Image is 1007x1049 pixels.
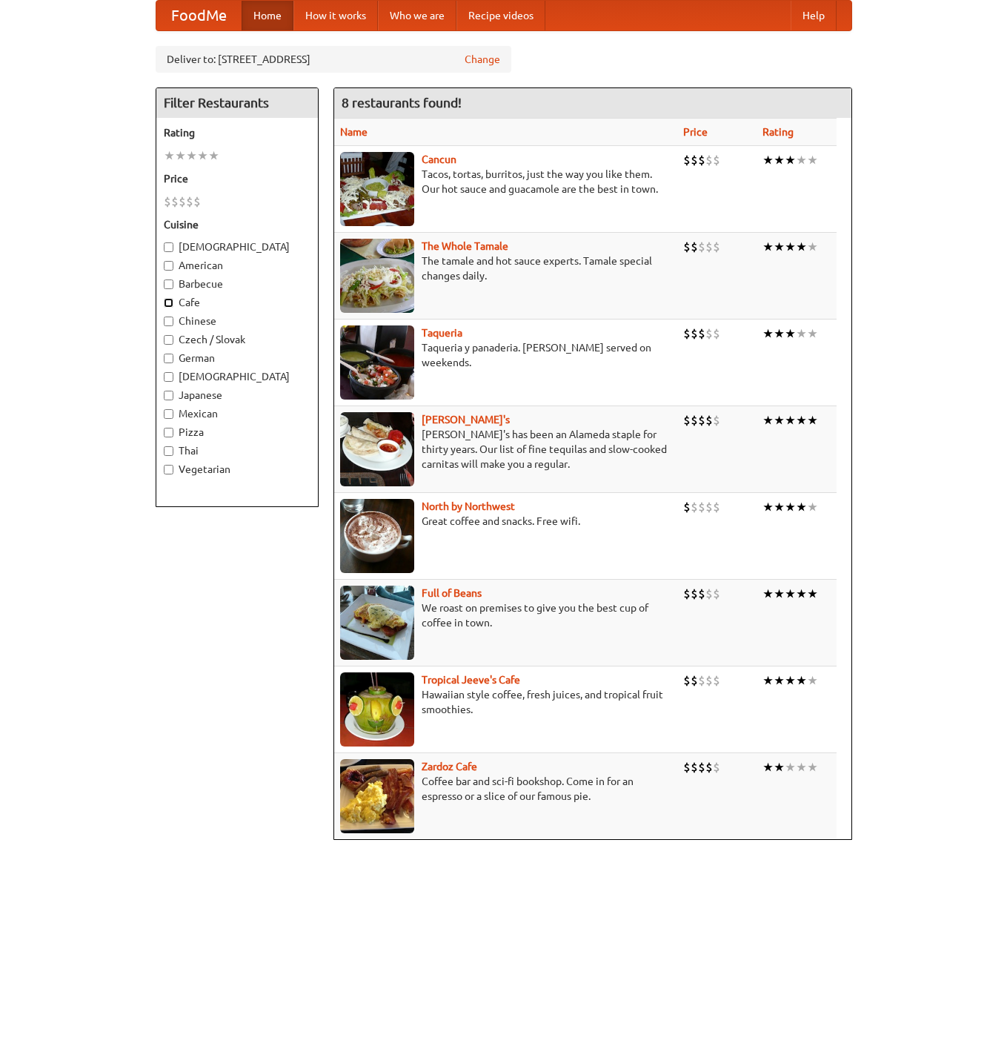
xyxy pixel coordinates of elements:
[774,325,785,342] li: ★
[683,152,691,168] li: $
[762,325,774,342] li: ★
[340,152,414,226] img: cancun.jpg
[796,152,807,168] li: ★
[762,152,774,168] li: ★
[683,412,691,428] li: $
[422,153,456,165] b: Cancun
[164,462,310,477] label: Vegetarian
[340,672,414,747] img: jeeves.jpg
[683,239,691,255] li: $
[762,239,774,255] li: ★
[705,586,713,602] li: $
[796,499,807,515] li: ★
[683,499,691,515] li: $
[164,406,310,421] label: Mexican
[705,239,713,255] li: $
[796,412,807,428] li: ★
[422,240,508,252] b: The Whole Tamale
[164,369,310,384] label: [DEMOGRAPHIC_DATA]
[422,500,515,512] a: North by Northwest
[713,239,720,255] li: $
[705,152,713,168] li: $
[683,759,691,775] li: $
[456,1,545,30] a: Recipe videos
[186,193,193,210] li: $
[796,325,807,342] li: ★
[713,499,720,515] li: $
[186,148,197,164] li: ★
[340,254,671,283] p: The tamale and hot sauce experts. Tamale special changes daily.
[164,258,310,273] label: American
[422,674,520,686] a: Tropical Jeeve's Cafe
[340,126,368,138] a: Name
[156,46,511,73] div: Deliver to: [STREET_ADDRESS]
[691,239,698,255] li: $
[164,391,173,400] input: Japanese
[807,759,818,775] li: ★
[774,412,785,428] li: ★
[378,1,456,30] a: Who we are
[156,88,318,118] h4: Filter Restaurants
[242,1,293,30] a: Home
[705,672,713,689] li: $
[796,239,807,255] li: ★
[164,217,310,232] h5: Cuisine
[340,499,414,573] img: north.jpg
[698,152,705,168] li: $
[465,52,500,67] a: Change
[164,332,310,347] label: Czech / Slovak
[171,193,179,210] li: $
[164,314,310,328] label: Chinese
[164,372,173,382] input: [DEMOGRAPHIC_DATA]
[698,499,705,515] li: $
[774,239,785,255] li: ★
[164,261,173,271] input: American
[193,193,201,210] li: $
[208,148,219,164] li: ★
[422,414,510,426] a: [PERSON_NAME]'s
[762,586,774,602] li: ★
[156,1,242,30] a: FoodMe
[785,759,796,775] li: ★
[164,193,171,210] li: $
[774,152,785,168] li: ★
[164,298,173,308] input: Cafe
[691,412,698,428] li: $
[774,586,785,602] li: ★
[164,409,173,419] input: Mexican
[179,193,186,210] li: $
[164,317,173,326] input: Chinese
[422,587,482,599] a: Full of Beans
[197,148,208,164] li: ★
[713,759,720,775] li: $
[698,325,705,342] li: $
[807,239,818,255] li: ★
[422,761,477,772] a: Zardoz Cafe
[785,239,796,255] li: ★
[705,499,713,515] li: $
[796,586,807,602] li: ★
[796,672,807,689] li: ★
[340,774,671,804] p: Coffee bar and sci-fi bookshop. Come in for an espresso or a slice of our famous pie.
[340,340,671,370] p: Taqueria y panaderia. [PERSON_NAME] served on weekends.
[691,759,698,775] li: $
[807,499,818,515] li: ★
[340,687,671,717] p: Hawaiian style coffee, fresh juices, and tropical fruit smoothies.
[164,242,173,252] input: [DEMOGRAPHIC_DATA]
[774,759,785,775] li: ★
[164,354,173,363] input: German
[698,672,705,689] li: $
[691,499,698,515] li: $
[705,759,713,775] li: $
[807,325,818,342] li: ★
[691,586,698,602] li: $
[785,586,796,602] li: ★
[293,1,378,30] a: How it works
[340,427,671,471] p: [PERSON_NAME]'s has been an Alameda staple for thirty years. Our list of fine tequilas and slow-c...
[785,325,796,342] li: ★
[164,125,310,140] h5: Rating
[774,499,785,515] li: ★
